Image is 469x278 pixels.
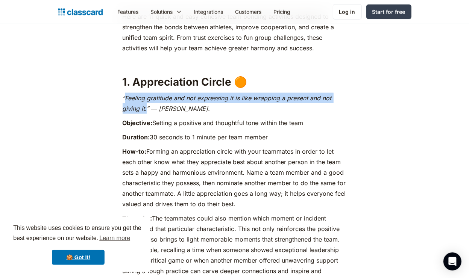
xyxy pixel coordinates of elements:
strong: Duration: [123,133,150,141]
strong: The twist: [123,215,152,222]
div: Log in [339,8,355,16]
div: Solutions [151,8,173,16]
p: Setting a positive and thoughtful tone within the team [123,118,347,128]
p: 30 seconds to 1 minute per team member [123,132,347,142]
a: home [58,7,103,17]
a: dismiss cookie message [52,250,105,265]
strong: 1. Appreciation Circle 🟠 [123,76,247,88]
div: Solutions [145,3,188,20]
strong: How-to: [123,148,147,155]
a: Integrations [188,3,229,20]
div: Open Intercom Messenger [443,252,461,270]
a: Start for free [366,5,411,19]
div: cookieconsent [6,216,150,272]
a: Features [112,3,145,20]
p: ‍ [123,57,347,68]
p: Forming an appreciation circle with your teammates in order to let each other know what they appr... [123,146,347,209]
p: Here are 11 quick and easy cohesive team bonding activities designed to strengthen the bonds betw... [123,11,347,53]
span: This website uses cookies to ensure you get the best experience on our website. [13,224,143,244]
a: Log in [333,4,362,20]
em: “Feeling gratitude and not expressing it is like wrapping a present and not giving it.” ― [PERSON... [123,94,332,112]
a: learn more about cookies [98,233,131,244]
strong: Objective: [123,119,153,127]
a: Pricing [268,3,297,20]
div: Start for free [372,8,405,16]
a: Customers [229,3,268,20]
